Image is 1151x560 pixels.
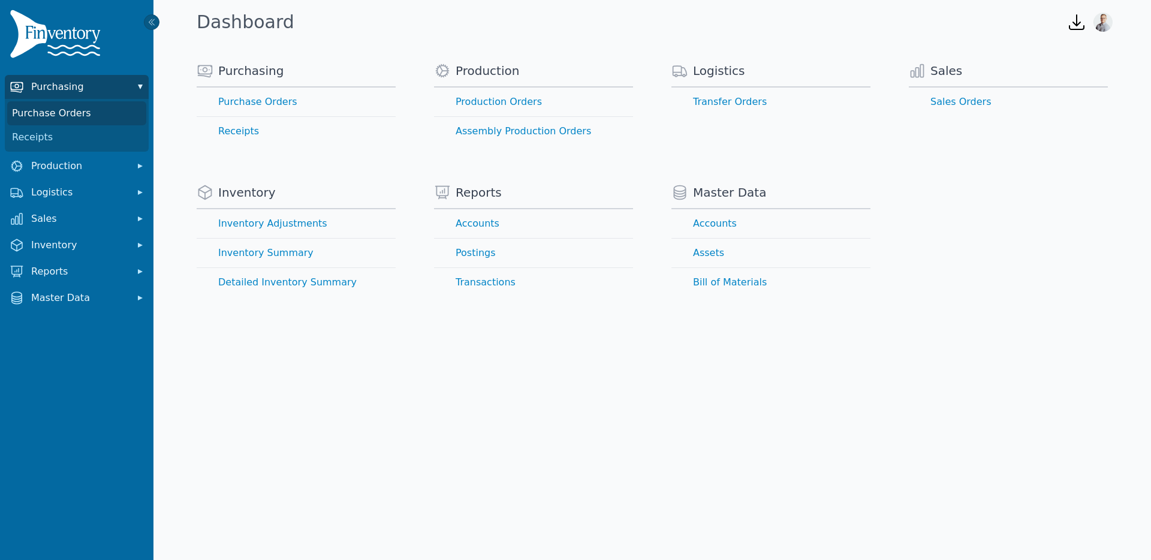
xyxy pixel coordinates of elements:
span: Sales [31,212,127,226]
a: Production Orders [434,88,633,116]
button: Reports [5,260,149,284]
a: Receipts [197,117,396,146]
a: Transactions [434,268,633,297]
span: Production [456,62,519,79]
span: Master Data [31,291,127,305]
a: Inventory Summary [197,239,396,267]
span: Sales [930,62,962,79]
button: Production [5,154,149,178]
button: Master Data [5,286,149,310]
a: Receipts [7,125,146,149]
a: Transfer Orders [671,88,870,116]
a: Sales Orders [909,88,1108,116]
a: Inventory Adjustments [197,209,396,238]
button: Logistics [5,180,149,204]
h1: Dashboard [197,11,294,33]
span: Reports [31,264,127,279]
a: Purchase Orders [7,101,146,125]
img: Joshua Benton [1093,13,1113,32]
a: Accounts [434,209,633,238]
img: Finventory [10,10,106,63]
span: Purchasing [218,62,284,79]
span: Logistics [31,185,127,200]
button: Sales [5,207,149,231]
a: Purchase Orders [197,88,396,116]
span: Production [31,159,127,173]
span: Purchasing [31,80,127,94]
span: Inventory [218,184,276,201]
button: Purchasing [5,75,149,99]
button: Inventory [5,233,149,257]
span: Master Data [693,184,766,201]
a: Assembly Production Orders [434,117,633,146]
span: Logistics [693,62,745,79]
a: Bill of Materials [671,268,870,297]
a: Detailed Inventory Summary [197,268,396,297]
a: Accounts [671,209,870,238]
span: Reports [456,184,502,201]
a: Assets [671,239,870,267]
a: Postings [434,239,633,267]
span: Inventory [31,238,127,252]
